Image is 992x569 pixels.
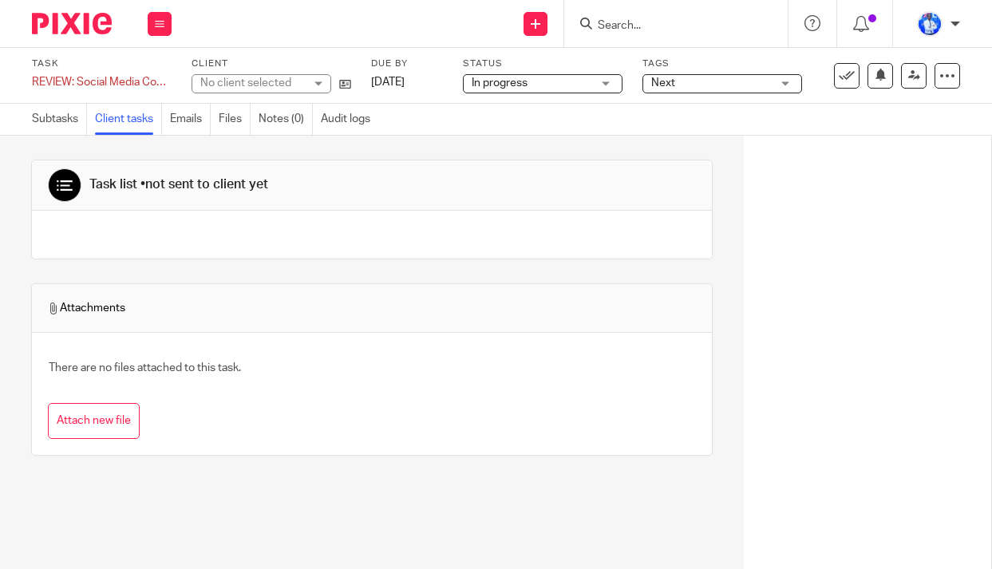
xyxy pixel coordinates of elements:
button: Attach new file [48,403,140,439]
label: Task [32,57,172,70]
label: Status [463,57,622,70]
a: Emails [170,104,211,135]
img: WhatsApp%20Image%202022-01-17%20at%2010.26.43%20PM.jpeg [917,11,943,37]
div: REVIEW: Social Media Content Calendar [32,74,172,90]
input: Search [596,19,740,34]
img: Pixie [32,13,112,34]
a: Notes (0) [259,104,313,135]
div: Task list • [89,176,268,193]
div: No client selected [200,75,304,91]
a: Client tasks [95,104,162,135]
span: There are no files attached to this task. [49,362,241,373]
i: Open client page [339,78,351,90]
a: Subtasks [32,104,87,135]
label: Client [192,57,351,70]
label: Due by [371,57,443,70]
a: Reassign task [901,63,927,89]
label: Tags [642,57,802,70]
a: Files [219,104,251,135]
span: [DATE] [371,77,405,88]
span: not sent to client yet [145,178,268,191]
a: Audit logs [321,104,378,135]
span: Attachments [48,300,125,316]
span: In progress [472,77,528,89]
button: Snooze task [868,63,893,89]
span: Next [651,77,675,89]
